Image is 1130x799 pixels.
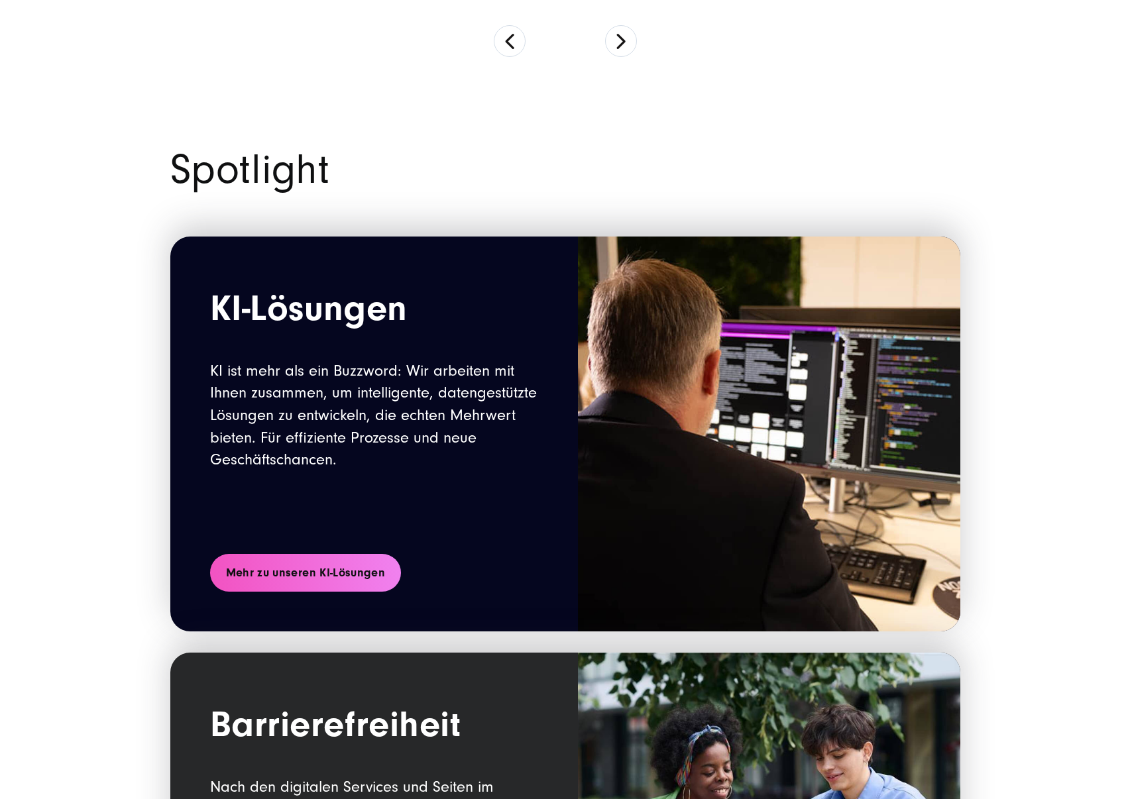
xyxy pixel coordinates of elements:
[170,150,960,190] h2: Spotlight
[578,237,960,631] img: Ein Geschäftsmann wird von hinten vor einem großen Bildschirm mit Code gezeigt. Symbolbild für KI...
[210,706,538,749] h2: Barrierefreiheit
[210,290,538,333] h2: KI-Lösungen
[210,360,538,471] p: KI ist mehr als ein Buzzword: Wir arbeiten mit Ihnen zusammen, um intelligente, datengestützte Lö...
[210,554,402,592] a: Mehr zu unseren KI-Lösungen
[605,25,637,57] button: Next
[494,25,526,57] button: Previous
